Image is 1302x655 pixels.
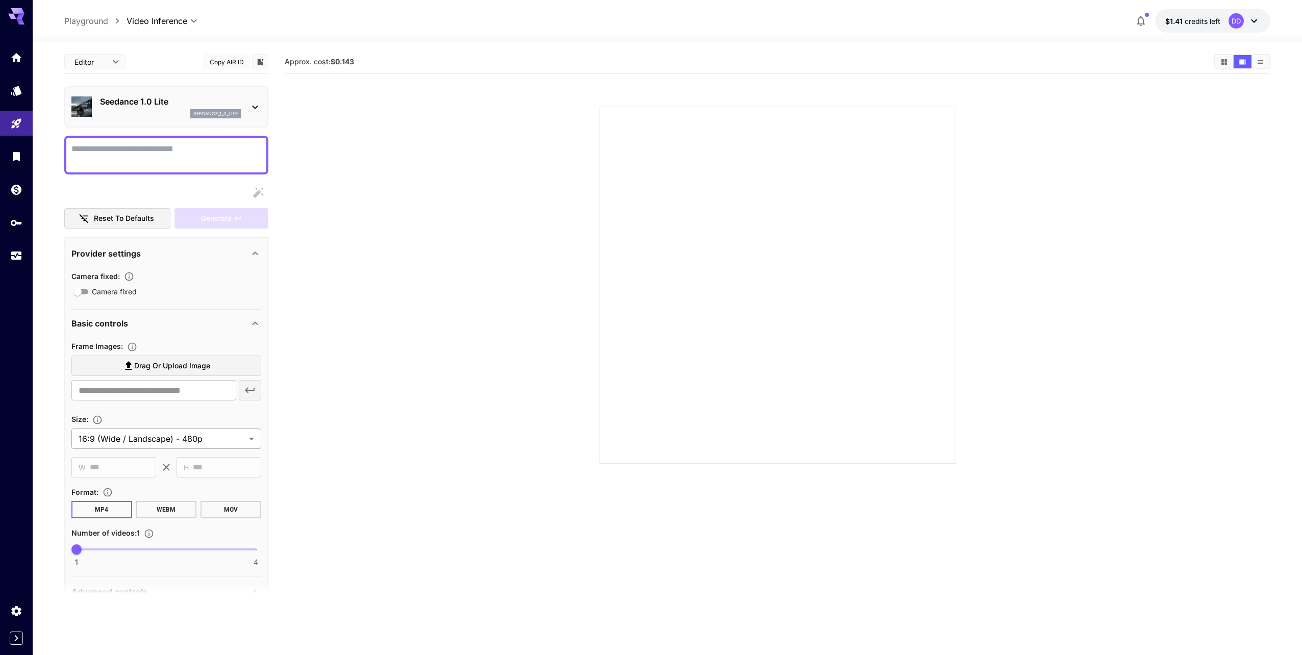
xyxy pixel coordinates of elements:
b: $0.143 [331,57,354,66]
div: Provider settings [71,241,261,266]
span: Number of videos : 1 [71,528,140,537]
button: WEBM [136,501,197,518]
span: credits left [1185,17,1220,26]
a: Playground [64,15,108,27]
span: Format : [71,488,98,496]
span: Frame Images : [71,342,123,350]
div: API Keys [10,216,22,229]
span: 4 [254,557,259,567]
button: MP4 [71,501,132,518]
span: Editor [74,57,106,67]
div: DD [1229,13,1244,29]
button: $1.41399DD [1155,9,1270,33]
p: Seedance 1.0 Lite [100,95,241,108]
span: Approx. cost: [285,57,354,66]
button: Show media in video view [1234,55,1251,68]
button: Add to library [256,56,265,68]
span: Drag or upload image [135,360,211,372]
span: Size : [71,415,88,423]
button: Specify how many videos to generate in a single request. Each video generation will be charged se... [140,528,158,539]
span: 1 [75,557,78,567]
span: H [184,462,189,473]
div: Advanced controls [71,580,261,604]
div: Show media in grid viewShow media in video viewShow media in list view [1214,54,1270,69]
div: Usage [10,249,22,262]
span: W [79,462,86,473]
button: Adjust the dimensions of the generated image by specifying its width and height in pixels, or sel... [88,415,107,425]
div: $1.41399 [1165,16,1220,27]
button: Copy AIR ID [204,55,249,69]
div: Wallet [10,183,22,196]
div: Seedance 1.0 Liteseedance_1_0_lite [71,91,261,122]
span: Camera fixed [92,286,137,297]
button: Expand sidebar [10,632,23,645]
p: Basic controls [71,317,128,330]
div: Settings [10,604,22,617]
span: Video Inference [127,15,187,27]
span: $1.41 [1165,17,1185,26]
label: Drag or upload image [71,356,261,376]
div: Playground [10,117,22,130]
div: Basic controls [71,311,261,336]
div: Library [10,150,22,163]
span: Camera fixed : [71,272,120,281]
div: Models [10,84,22,97]
button: MOV [201,501,262,518]
p: Provider settings [71,247,141,260]
button: Show media in grid view [1215,55,1233,68]
nav: breadcrumb [64,15,127,27]
button: Choose the file format for the output video. [98,487,117,497]
p: seedance_1_0_lite [193,110,238,117]
button: Show media in list view [1251,55,1269,68]
div: Home [10,51,22,64]
button: Reset to defaults [64,208,170,229]
button: Upload frame images. [123,342,141,352]
span: 16:9 (Wide / Landscape) - 480p [79,433,245,445]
